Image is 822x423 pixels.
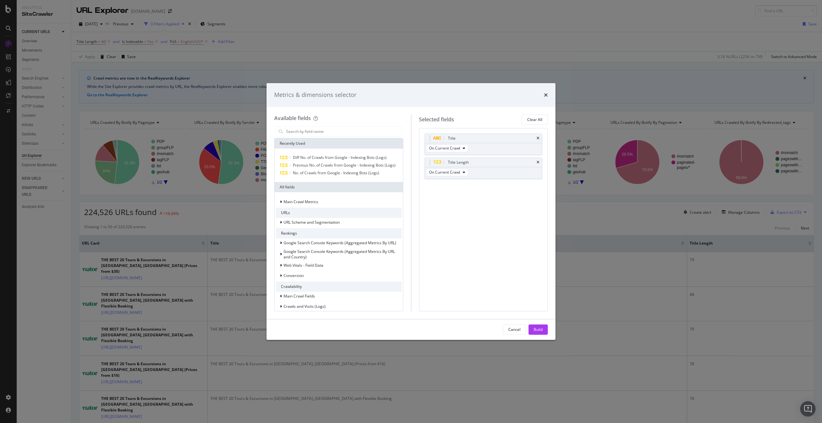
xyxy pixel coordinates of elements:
div: Rankings [276,228,402,238]
div: Crawlability [276,281,402,292]
button: Build [529,324,548,335]
span: On Current Crawl [429,145,460,151]
div: modal [267,83,555,340]
div: Cancel [508,327,520,332]
span: Main Crawl Fields [284,293,315,299]
span: Web Vitals - Field Data [284,263,323,268]
span: Previous No. of Crawls from Google - Indexing Bots (Logs) [293,162,396,168]
span: Main Crawl Metrics [284,199,318,204]
span: On Current Crawl [429,169,460,175]
div: Clear All [527,117,542,122]
button: On Current Crawl [426,168,468,176]
div: Title LengthtimesOn Current Crawl [424,158,543,179]
div: URLs [276,208,402,218]
span: URL Scheme and Segmentation [284,220,340,225]
span: Diff No. of Crawls from Google - Indexing Bots (Logs) [293,155,387,160]
div: Open Intercom Messenger [800,401,816,417]
button: On Current Crawl [426,144,468,152]
span: Conversion [284,273,304,278]
span: Google Search Console Keywords (Aggregated Metrics By URL) [284,240,396,246]
span: Crawls and Visits (Logs) [284,304,326,309]
span: No. of Crawls from Google - Indexing Bots (Logs) [293,170,379,176]
div: Title Length [448,159,469,166]
div: times [544,91,548,99]
div: Build [534,327,543,332]
input: Search by field name [285,127,402,136]
div: Recently Used [275,138,403,149]
div: times [537,160,539,164]
div: times [537,136,539,140]
button: Clear All [522,115,548,125]
div: Title [448,135,456,142]
button: Cancel [503,324,526,335]
div: Available fields [274,115,311,122]
div: All fields [275,182,403,192]
div: Selected fields [419,116,454,123]
span: Google Search Console Keywords (Aggregated Metrics By URL and Country) [284,249,395,260]
div: TitletimesOn Current Crawl [424,134,543,155]
div: Metrics & dimensions selector [274,91,356,99]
